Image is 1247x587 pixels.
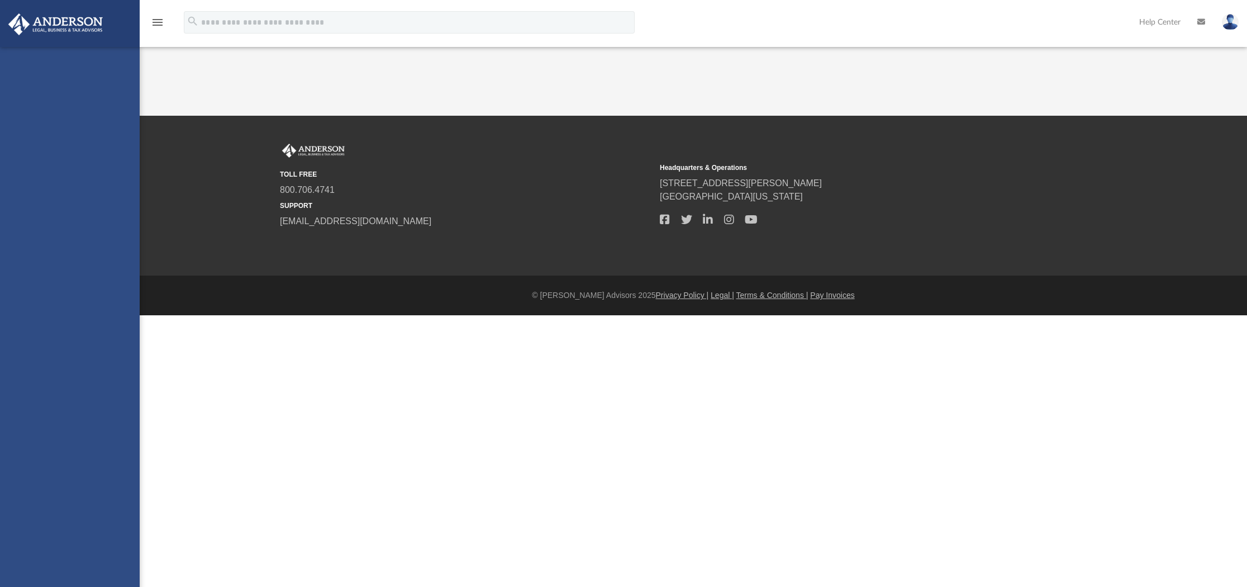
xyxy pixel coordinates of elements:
a: Terms & Conditions | [736,291,808,300]
img: Anderson Advisors Platinum Portal [280,144,347,158]
a: [STREET_ADDRESS][PERSON_NAME] [660,178,822,188]
a: menu [151,21,164,29]
a: Pay Invoices [810,291,854,300]
i: menu [151,16,164,29]
small: SUPPORT [280,201,652,211]
a: [GEOGRAPHIC_DATA][US_STATE] [660,192,803,201]
small: Headquarters & Operations [660,163,1032,173]
img: Anderson Advisors Platinum Portal [5,13,106,35]
a: Privacy Policy | [656,291,709,300]
a: [EMAIL_ADDRESS][DOMAIN_NAME] [280,216,431,226]
div: © [PERSON_NAME] Advisors 2025 [140,290,1247,301]
a: 800.706.4741 [280,185,335,195]
img: User Pic [1222,14,1239,30]
i: search [187,15,199,27]
a: Legal | [711,291,734,300]
small: TOLL FREE [280,169,652,179]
